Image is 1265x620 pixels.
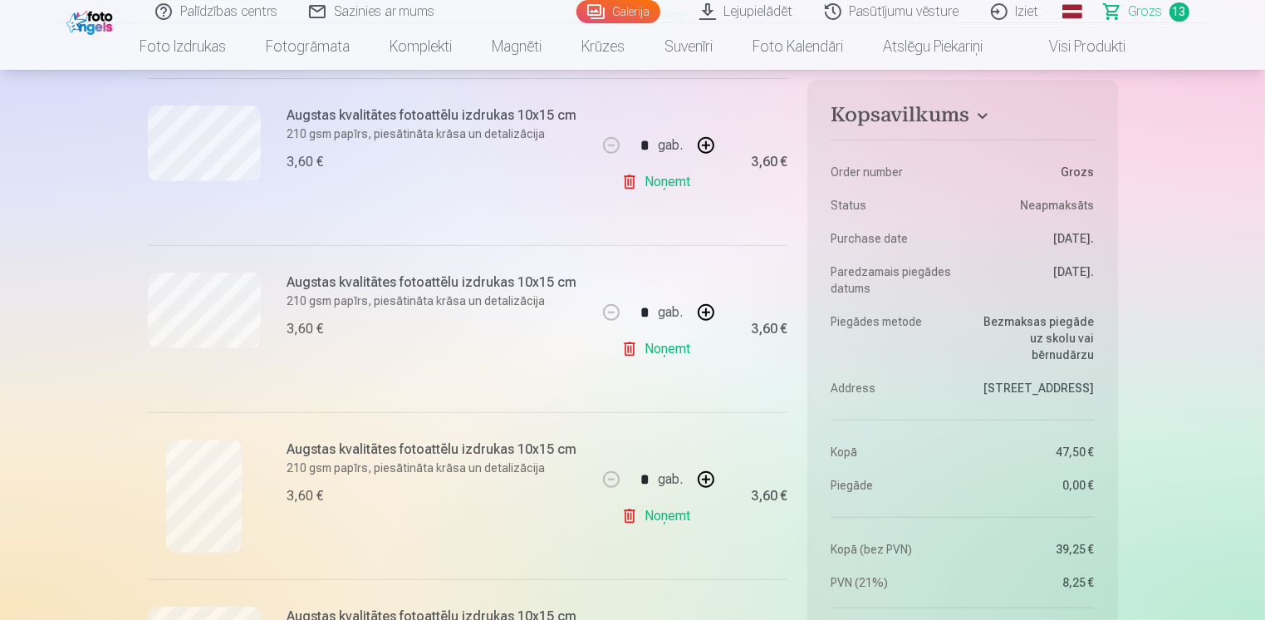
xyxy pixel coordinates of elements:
[287,106,587,125] h6: Augstas kvalitātes fotoattēlu izdrukas 10x15 cm
[831,444,954,460] dt: Kopā
[751,491,787,501] div: 3,60 €
[831,164,954,180] dt: Order number
[1021,197,1095,214] span: Neapmaksāts
[287,293,587,309] p: 210 gsm papīrs, piesātināta krāsa un detalizācija
[370,23,472,70] a: Komplekti
[66,7,117,35] img: /fa1
[287,125,587,142] p: 210 gsm papīrs, piesātināta krāsa un detalizācija
[831,197,954,214] dt: Status
[287,273,587,293] h6: Augstas kvalitātes fotoattēlu izdrukas 10x15 cm
[645,23,733,70] a: Suvenīri
[971,313,1095,363] dd: Bezmaksas piegāde uz skolu vai bērnudārzu
[1003,23,1145,70] a: Visi produkti
[831,574,954,591] dt: PVN (21%)
[246,23,370,70] a: Fotogrāmata
[971,380,1095,396] dd: [STREET_ADDRESS]
[831,313,954,363] dt: Piegādes metode
[621,165,697,199] a: Noņemt
[831,541,954,558] dt: Kopā (bez PVN)
[1129,2,1163,22] span: Grozs
[971,263,1095,297] dd: [DATE].
[658,293,683,332] div: gab.
[831,103,1094,133] button: Kopsavilkums
[831,263,954,297] dt: Paredzamais piegādes datums
[621,332,697,366] a: Noņemt
[831,230,954,247] dt: Purchase date
[971,574,1095,591] dd: 8,25 €
[472,23,561,70] a: Magnēti
[971,230,1095,247] dd: [DATE].
[287,319,324,339] div: 3,60 €
[621,499,697,533] a: Noņemt
[971,164,1095,180] dd: Grozs
[733,23,863,70] a: Foto kalendāri
[971,477,1095,494] dd: 0,00 €
[971,541,1095,558] dd: 39,25 €
[120,23,246,70] a: Foto izdrukas
[658,125,683,165] div: gab.
[863,23,1003,70] a: Atslēgu piekariņi
[1169,2,1189,22] span: 13
[287,152,324,172] div: 3,60 €
[831,380,954,396] dt: Address
[287,460,587,476] p: 210 gsm papīrs, piesātināta krāsa un detalizācija
[561,23,645,70] a: Krūzes
[751,157,787,167] div: 3,60 €
[751,324,787,334] div: 3,60 €
[658,460,683,499] div: gab.
[971,444,1095,460] dd: 47,50 €
[287,486,324,506] div: 3,60 €
[287,440,587,460] h6: Augstas kvalitātes fotoattēlu izdrukas 10x15 cm
[831,477,954,494] dt: Piegāde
